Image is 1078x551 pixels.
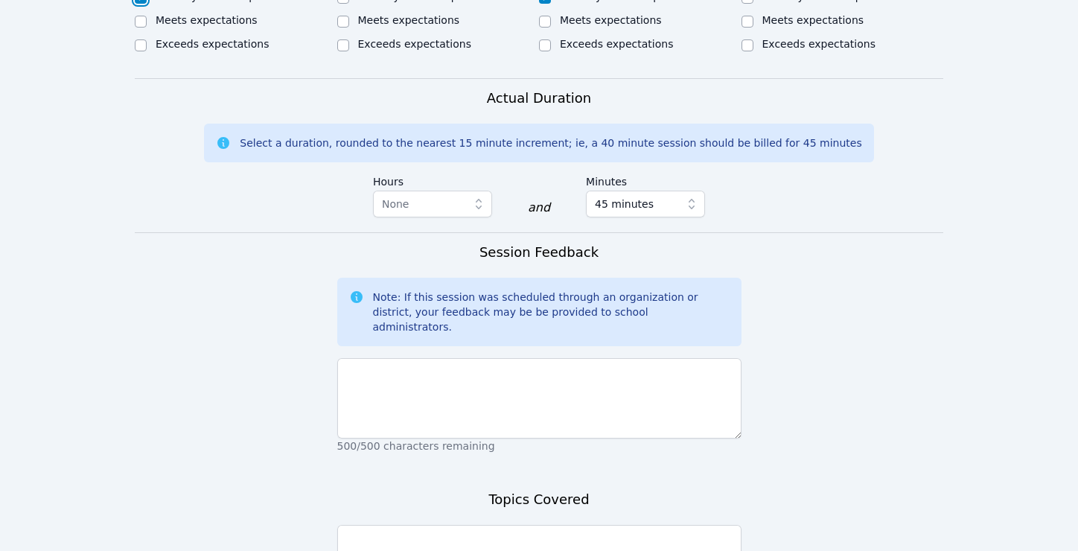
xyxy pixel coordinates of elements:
[156,14,258,26] label: Meets expectations
[358,38,471,50] label: Exceeds expectations
[479,242,599,263] h3: Session Feedback
[595,195,654,213] span: 45 minutes
[487,88,591,109] h3: Actual Duration
[560,14,662,26] label: Meets expectations
[586,168,705,191] label: Minutes
[373,168,492,191] label: Hours
[488,489,589,510] h3: Topics Covered
[240,136,861,150] div: Select a duration, rounded to the nearest 15 minute increment; ie, a 40 minute session should be ...
[337,439,741,453] p: 500/500 characters remaining
[586,191,705,217] button: 45 minutes
[156,38,269,50] label: Exceeds expectations
[382,198,409,210] span: None
[528,199,550,217] div: and
[762,14,864,26] label: Meets expectations
[560,38,673,50] label: Exceeds expectations
[762,38,876,50] label: Exceeds expectations
[373,290,730,334] div: Note: If this session was scheduled through an organization or district, your feedback may be be ...
[358,14,460,26] label: Meets expectations
[373,191,492,217] button: None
